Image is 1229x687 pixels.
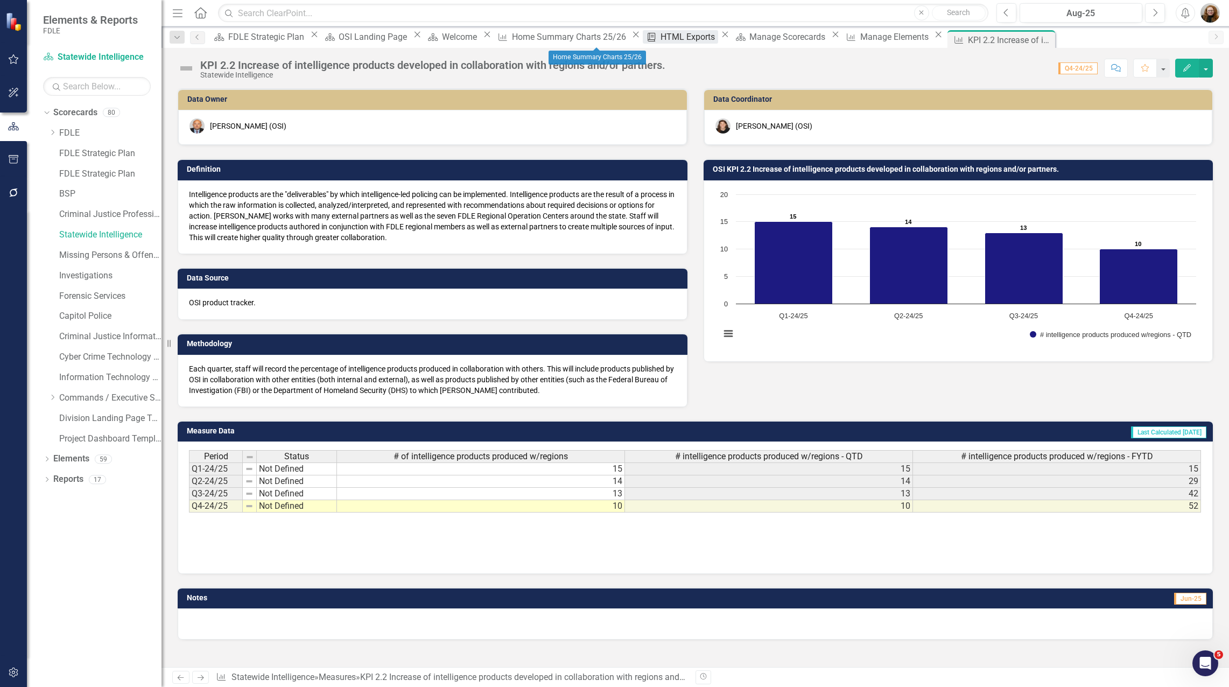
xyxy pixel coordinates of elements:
span: Period [204,452,228,461]
a: Manage Scorecards [732,30,828,44]
input: Search Below... [43,77,151,96]
td: 15 [625,462,913,475]
text: 14 [905,219,912,225]
text: 15 [790,213,796,220]
td: 13 [337,488,625,500]
td: 10 [337,500,625,513]
path: Q4-24/25, 10. # intelligence products produced w/regions - QTD. [1099,249,1177,304]
a: Division Landing Page Template [59,412,161,425]
text: 20 [720,191,727,199]
div: 59 [95,454,112,464]
a: FDLE Strategic Plan [210,30,307,44]
div: Aug-25 [1023,7,1139,20]
a: Scorecards [53,107,97,119]
td: Q1-24/25 [189,462,243,475]
div: Manage Elements [860,30,932,44]
div: Statewide Intelligence [200,71,665,79]
td: 14 [625,475,913,488]
td: 29 [913,475,1201,488]
a: Statewide Intelligence [59,229,161,241]
span: Jun-25 [1174,593,1206,605]
div: [PERSON_NAME] (OSI) [736,121,812,131]
td: Not Defined [257,462,337,475]
div: KPI 2.2 Increase of intelligence products developed in collaboration with regions and/or partners. [968,33,1052,47]
a: Home Summary Charts 25/26 [494,30,629,44]
a: OSI Landing Page [321,30,410,44]
td: 42 [913,488,1201,500]
a: Capitol Police [59,310,161,323]
div: Manage Scorecards [749,30,828,44]
td: 13 [625,488,913,500]
div: Home Summary Charts 25/26 [549,51,646,65]
div: FDLE Strategic Plan [228,30,307,44]
text: Q1-24/25 [779,312,807,320]
h3: Measure Data [187,427,580,435]
td: Not Defined [257,475,337,488]
div: KPI 2.2 Increase of intelligence products developed in collaboration with regions and/or partners. [200,59,665,71]
small: FDLE [43,26,138,35]
text: 15 [720,218,727,226]
a: FDLE Strategic Plan [59,148,161,160]
button: Aug-25 [1020,3,1142,23]
h3: Data Coordinator [713,95,1207,103]
text: 10 [720,245,727,253]
h3: Notes [187,594,574,602]
span: Status [284,452,309,461]
td: Q3-24/25 [189,488,243,500]
td: Q2-24/25 [189,475,243,488]
div: Welcome [442,30,480,44]
td: 10 [625,500,913,513]
td: Q4-24/25 [189,500,243,513]
text: Q4-24/25 [1124,312,1153,320]
td: 52 [913,500,1201,513]
a: Criminal Justice Information Services [59,331,161,343]
div: KPI 2.2 Increase of intelligence products developed in collaboration with regions and/or partners. [360,672,726,682]
td: Not Defined [257,500,337,513]
text: Q2-24/25 [894,312,922,320]
a: Statewide Intelligence [43,51,151,64]
h3: Data Source [187,274,682,282]
a: BSP [59,188,161,200]
div: OSI Landing Page [339,30,410,44]
p: Intelligence products are the "deliverables" by which intelligence-led policing can be implemente... [189,189,676,243]
td: Not Defined [257,488,337,500]
img: Linda Infinger [715,118,731,134]
input: Search ClearPoint... [218,4,988,23]
div: Chart. Highcharts interactive chart. [715,189,1202,350]
button: Search [932,5,986,20]
a: FDLE [59,127,161,139]
a: Welcome [424,30,480,44]
td: 14 [337,475,625,488]
div: 80 [103,108,120,117]
text: 13 [1020,225,1027,231]
a: Criminal Justice Professionalism, Standards & Training Services [59,208,161,221]
a: Forensic Services [59,290,161,303]
img: William Mickler [189,118,205,134]
span: Q4-24/25 [1058,62,1098,74]
text: 0 [724,300,727,308]
div: » » [216,671,687,684]
iframe: Intercom live chat [1192,650,1218,676]
a: Reports [53,473,83,486]
img: 8DAGhfEEPCf229AAAAAElFTkSuQmCC [245,502,254,510]
text: 5 [724,272,727,281]
span: 5 [1214,650,1223,659]
a: HTML Exports [643,30,718,44]
img: Not Defined [178,60,195,77]
a: Information Technology Services [59,371,161,384]
a: Project Dashboard Template [59,433,161,445]
img: 8DAGhfEEPCf229AAAAAElFTkSuQmCC [245,453,254,461]
img: Jennifer Siddoway [1200,3,1220,23]
path: Q2-24/25, 14. # intelligence products produced w/regions - QTD. [869,227,947,304]
div: Home Summary Charts 25/26 [512,30,629,44]
a: Cyber Crime Technology & Telecommunications [59,351,161,363]
img: 8DAGhfEEPCf229AAAAAElFTkSuQmCC [245,477,254,486]
span: Search [947,8,970,17]
span: # of intelligence products produced w/regions [394,452,568,461]
a: Commands / Executive Support Branch [59,392,161,404]
a: Measures [319,672,356,682]
a: Investigations [59,270,161,282]
img: 8DAGhfEEPCf229AAAAAElFTkSuQmCC [245,489,254,498]
a: Elements [53,453,89,465]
